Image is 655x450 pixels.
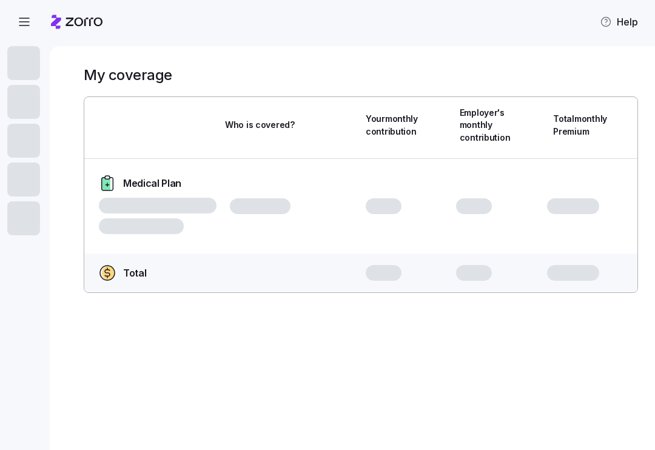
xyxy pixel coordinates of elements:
[590,10,648,34] button: Help
[123,176,181,191] span: Medical Plan
[225,119,295,131] span: Who is covered?
[84,65,172,84] h1: My coverage
[366,113,418,138] span: Your monthly contribution
[553,113,607,138] span: Total monthly Premium
[460,107,511,144] span: Employer's monthly contribution
[600,15,638,29] span: Help
[123,266,146,281] span: Total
